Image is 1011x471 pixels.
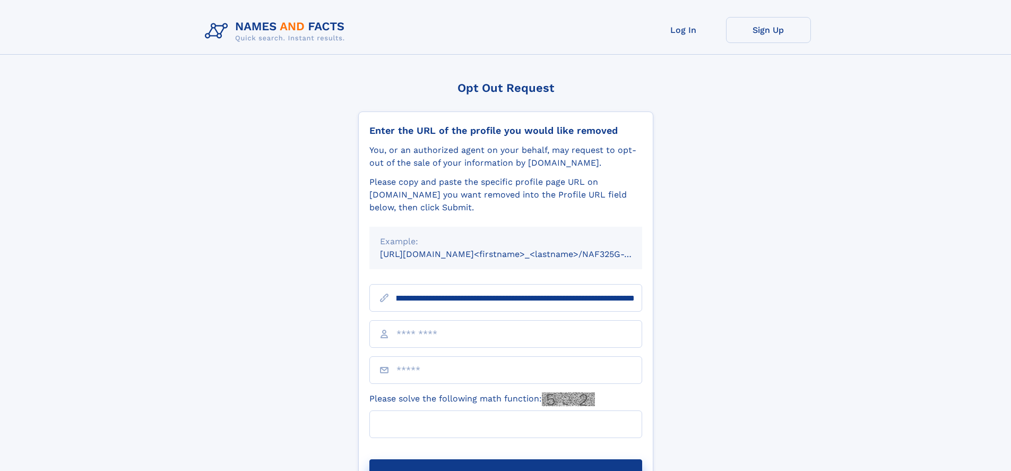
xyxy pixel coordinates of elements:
[380,235,632,248] div: Example:
[369,392,595,406] label: Please solve the following math function:
[201,17,353,46] img: Logo Names and Facts
[380,249,662,259] small: [URL][DOMAIN_NAME]<firstname>_<lastname>/NAF325G-xxxxxxxx
[641,17,726,43] a: Log In
[369,125,642,136] div: Enter the URL of the profile you would like removed
[358,81,653,95] div: Opt Out Request
[369,144,642,169] div: You, or an authorized agent on your behalf, may request to opt-out of the sale of your informatio...
[726,17,811,43] a: Sign Up
[369,176,642,214] div: Please copy and paste the specific profile page URL on [DOMAIN_NAME] you want removed into the Pr...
